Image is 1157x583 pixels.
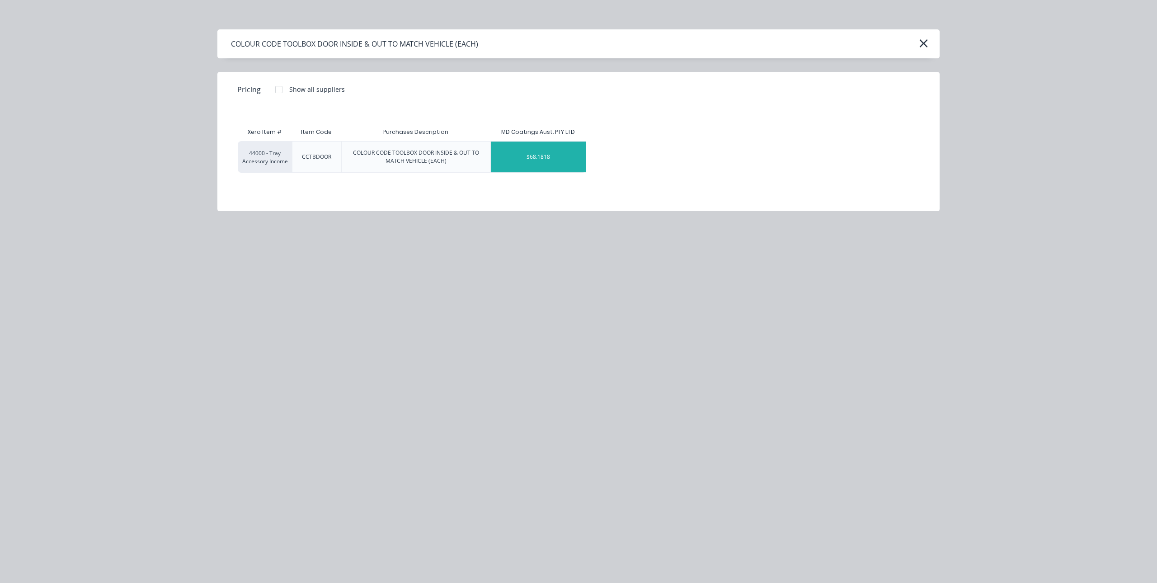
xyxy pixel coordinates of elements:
[302,153,331,161] div: CCTBDOOR
[238,123,292,141] div: Xero Item #
[501,128,575,136] div: MD Coatings Aust. PTY LTD
[237,84,261,95] span: Pricing
[294,121,339,143] div: Item Code
[491,142,586,172] div: $68.1818
[349,149,483,165] div: COLOUR CODE TOOLBOX DOOR INSIDE & OUT TO MATCH VEHICLE (EACH)
[376,121,456,143] div: Purchases Description
[289,85,345,94] div: Show all suppliers
[238,141,292,173] div: 44000 - Tray Accessory Income
[231,38,478,49] div: COLOUR CODE TOOLBOX DOOR INSIDE & OUT TO MATCH VEHICLE (EACH)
